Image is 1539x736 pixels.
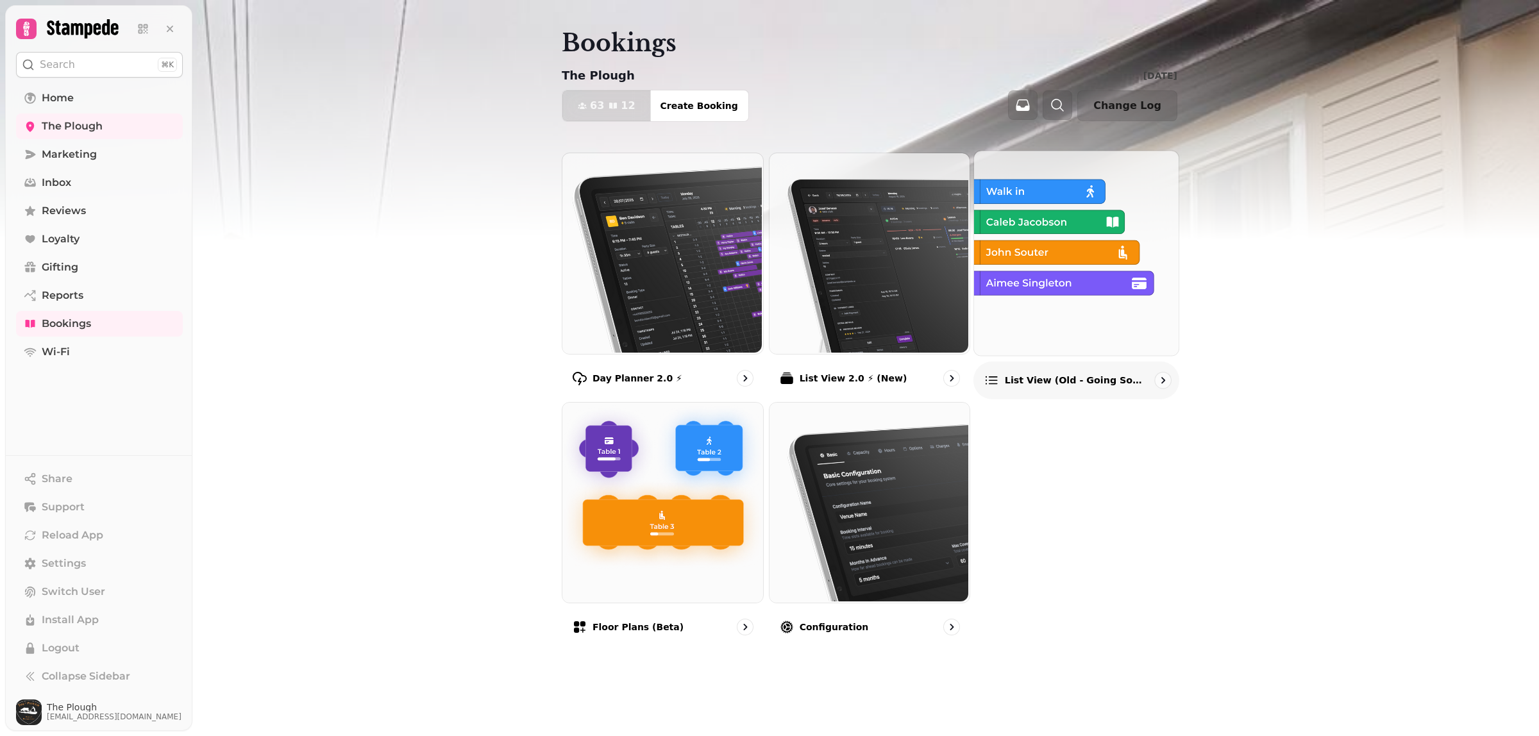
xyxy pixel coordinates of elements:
img: Floor Plans (beta) [561,401,762,602]
a: Home [16,85,183,111]
button: Change Log [1077,90,1177,121]
span: Loyalty [42,231,80,247]
span: Create Booking [660,101,738,110]
span: Support [42,499,85,515]
span: Share [42,471,72,487]
span: The Plough [47,703,181,712]
a: Wi-Fi [16,339,183,365]
p: List View 2.0 ⚡ (New) [800,372,907,385]
span: Reload App [42,528,103,543]
span: Collapse Sidebar [42,669,130,684]
span: Reports [42,288,83,303]
a: Marketing [16,142,183,167]
span: Change Log [1093,101,1161,111]
div: ⌘K [158,58,177,72]
p: List view (Old - going soon) [1005,374,1147,387]
span: Marketing [42,147,97,162]
span: 12 [621,101,635,111]
button: Support [16,494,183,520]
span: Settings [42,556,86,571]
img: List View 2.0 ⚡ (New) [768,152,969,353]
span: The Plough [42,119,103,134]
svg: go to [1156,374,1169,387]
button: Logout [16,635,183,661]
button: Collapse Sidebar [16,664,183,689]
p: The Plough [562,67,635,85]
a: Settings [16,551,183,576]
span: Reviews [42,203,86,219]
span: Wi-Fi [42,344,70,360]
button: Install App [16,607,183,633]
img: List view (Old - going soon) [973,149,1177,354]
a: Bookings [16,311,183,337]
a: Reviews [16,198,183,224]
a: ConfigurationConfiguration [769,402,971,646]
button: User avatarThe Plough[EMAIL_ADDRESS][DOMAIN_NAME] [16,699,183,725]
a: List View 2.0 ⚡ (New)List View 2.0 ⚡ (New) [769,153,971,397]
span: Bookings [42,316,91,331]
button: Create Booking [650,90,748,121]
button: Share [16,466,183,492]
span: Logout [42,640,80,656]
a: Loyalty [16,226,183,252]
span: Home [42,90,74,106]
p: Configuration [800,621,869,633]
p: Floor Plans (beta) [593,621,684,633]
img: User avatar [16,699,42,725]
button: Search⌘K [16,52,183,78]
svg: go to [945,621,958,633]
a: List view (Old - going soon)List view (Old - going soon) [973,150,1179,399]
a: Gifting [16,255,183,280]
span: 63 [590,101,604,111]
span: Gifting [42,260,78,275]
p: Day Planner 2.0 ⚡ [593,372,682,385]
svg: go to [945,372,958,385]
span: [EMAIL_ADDRESS][DOMAIN_NAME] [47,712,181,722]
a: Day Planner 2.0 ⚡Day Planner 2.0 ⚡ [562,153,764,397]
a: Floor Plans (beta)Floor Plans (beta) [562,402,764,646]
button: Reload App [16,523,183,548]
span: Inbox [42,175,71,190]
img: Day Planner 2.0 ⚡ [561,152,762,353]
button: Switch User [16,579,183,605]
a: Inbox [16,170,183,196]
span: Switch User [42,584,105,599]
span: Install App [42,612,99,628]
p: Search [40,57,75,72]
a: Reports [16,283,183,308]
svg: go to [739,621,752,633]
p: [DATE] [1143,69,1177,82]
button: 6312 [562,90,651,121]
img: Configuration [768,401,969,602]
a: The Plough [16,113,183,139]
svg: go to [739,372,752,385]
